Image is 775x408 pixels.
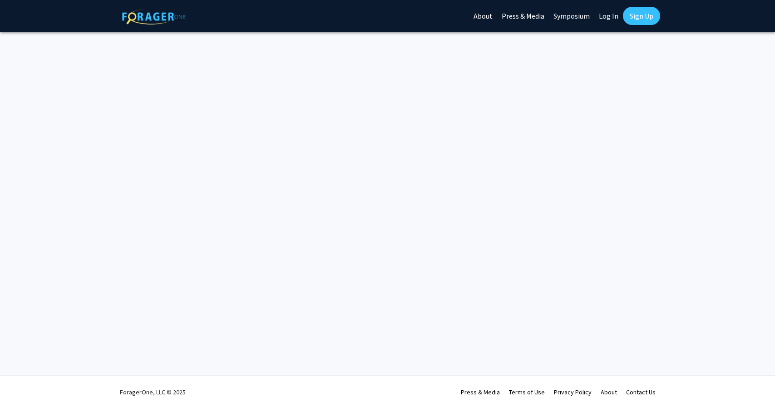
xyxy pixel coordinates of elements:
[509,388,545,396] a: Terms of Use
[623,7,660,25] a: Sign Up
[626,388,656,396] a: Contact Us
[122,9,186,25] img: ForagerOne Logo
[554,388,592,396] a: Privacy Policy
[461,388,500,396] a: Press & Media
[120,376,186,408] div: ForagerOne, LLC © 2025
[601,388,617,396] a: About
